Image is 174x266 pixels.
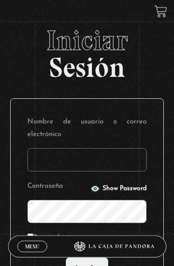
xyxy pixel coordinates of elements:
label: Contraseña [27,180,88,192]
a: View your shopping cart [155,5,167,18]
span: Iniciar [5,27,169,55]
label: Nombre de usuario o correo electrónico [27,116,147,141]
span: Show Password [103,185,147,192]
label: Recuérdame [27,232,73,244]
span: Cerrar [22,251,42,258]
button: Show Password [90,184,147,193]
span: Menu [25,244,39,249]
h2: Sesión [5,27,169,76]
input: Recuérdame [27,233,33,239]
